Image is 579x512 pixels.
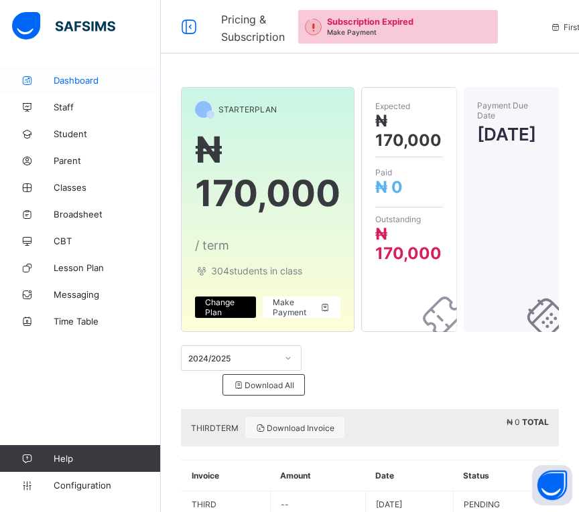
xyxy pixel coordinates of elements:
span: ₦ 0 [375,177,403,197]
span: Paid [375,167,443,177]
th: Amount [270,460,365,491]
span: 304 students in class [195,265,340,276]
span: Time Table [54,316,161,327]
th: Invoice [182,460,271,491]
span: Payment Due Date [477,100,546,120]
span: Broadsheet [54,209,161,220]
span: STARTER PLAN [218,104,277,114]
span: Outstanding [375,214,443,224]
th: Date [365,460,453,491]
span: Download All [233,380,294,390]
span: Parent [54,155,161,166]
span: Configuration [54,480,160,491]
span: Dashboard [54,75,161,86]
img: safsims [12,12,115,40]
span: ₦ 170,000 [375,111,442,150]
span: Staff [54,102,161,112]
span: CBT [54,236,161,246]
span: THIRD TERM [191,423,239,433]
span: ₦ 170,000 [375,224,442,263]
span: Classes [54,182,161,193]
div: 2024/2025 [188,353,277,363]
th: Status [453,460,559,491]
span: ₦ 170,000 [195,128,340,215]
span: Download Invoice [255,423,334,433]
span: Expected [375,101,443,111]
span: Subscription Expired [327,17,413,27]
span: Student [54,129,161,139]
button: Open asap [532,465,572,505]
img: outstanding-1.146d663e52f09953f639664a84e30106.svg [305,19,322,35]
span: Help [54,453,160,464]
b: TOTAL [522,417,549,427]
span: Lesson Plan [54,262,161,273]
span: ₦ 0 [507,417,520,427]
span: Pricing & Subscription [221,13,285,44]
span: Change Plan [205,297,246,317]
span: Make Payment [273,297,330,317]
span: Messaging [54,289,161,300]
span: Make Payment [327,28,377,36]
span: [DATE] [477,124,546,145]
span: / term [195,238,229,252]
